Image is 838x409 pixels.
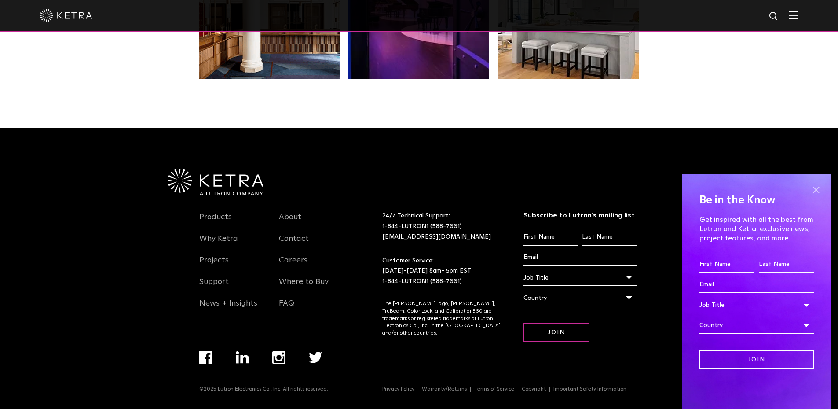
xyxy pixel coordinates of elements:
input: Email [523,249,637,266]
a: Contact [279,234,309,254]
a: News + Insights [199,298,257,319]
div: Country [699,317,814,334]
div: Navigation Menu [382,386,639,392]
p: Get inspired with all the best from Lutron and Ketra: exclusive news, project features, and more. [699,215,814,243]
a: Careers [279,255,307,276]
input: Last Name [759,256,814,273]
img: facebook [199,351,212,364]
a: 1-844-LUTRON1 (588-7661) [382,223,462,229]
div: Navigation Menu [279,211,346,319]
a: Support [199,277,229,297]
img: Hamburger%20Nav.svg [789,11,798,19]
a: Terms of Service [471,387,518,392]
div: Job Title [523,269,637,286]
a: Warranty/Returns [418,387,471,392]
a: FAQ [279,298,294,319]
input: Join [699,350,814,369]
a: Privacy Policy [379,387,418,392]
a: Copyright [518,387,550,392]
h4: Be in the Know [699,192,814,209]
img: Ketra-aLutronCo_White_RGB [168,169,263,196]
input: First Name [699,256,754,273]
p: Customer Service: [DATE]-[DATE] 8am- 5pm EST [382,256,501,287]
img: linkedin [236,351,249,364]
p: 24/7 Technical Support: [382,211,501,242]
a: Projects [199,255,229,276]
div: Country [523,290,637,306]
a: [EMAIL_ADDRESS][DOMAIN_NAME] [382,234,491,240]
p: ©2025 Lutron Electronics Co., Inc. All rights reserved. [199,386,328,392]
img: instagram [272,351,285,364]
div: Navigation Menu [199,351,346,386]
a: Important Safety Information [550,387,630,392]
a: About [279,212,301,232]
img: twitter [309,352,322,363]
img: ketra-logo-2019-white [40,9,92,22]
div: Navigation Menu [199,211,266,319]
a: Products [199,212,232,232]
h3: Subscribe to Lutron’s mailing list [523,211,637,220]
p: The [PERSON_NAME] logo, [PERSON_NAME], TruBeam, Color Lock, and Calibration360 are trademarks or ... [382,300,501,337]
input: First Name [523,229,578,246]
input: Email [699,276,814,293]
a: 1-844-LUTRON1 (588-7661) [382,278,462,284]
img: search icon [768,11,779,22]
div: Job Title [699,297,814,313]
input: Join [523,323,589,342]
input: Last Name [582,229,636,246]
a: Why Ketra [199,234,238,254]
a: Where to Buy [279,277,329,297]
